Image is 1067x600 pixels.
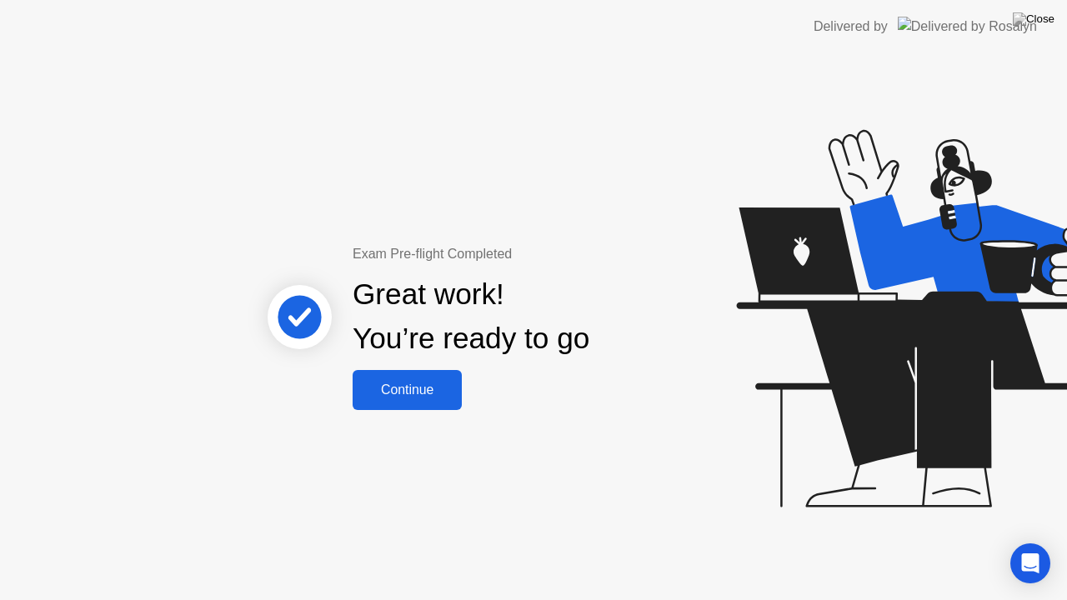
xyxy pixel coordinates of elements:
div: Great work! You’re ready to go [353,272,589,361]
img: Delivered by Rosalyn [898,17,1037,36]
button: Continue [353,370,462,410]
div: Exam Pre-flight Completed [353,244,697,264]
div: Delivered by [814,17,888,37]
div: Open Intercom Messenger [1010,543,1050,583]
img: Close [1013,12,1054,26]
div: Continue [358,382,457,397]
